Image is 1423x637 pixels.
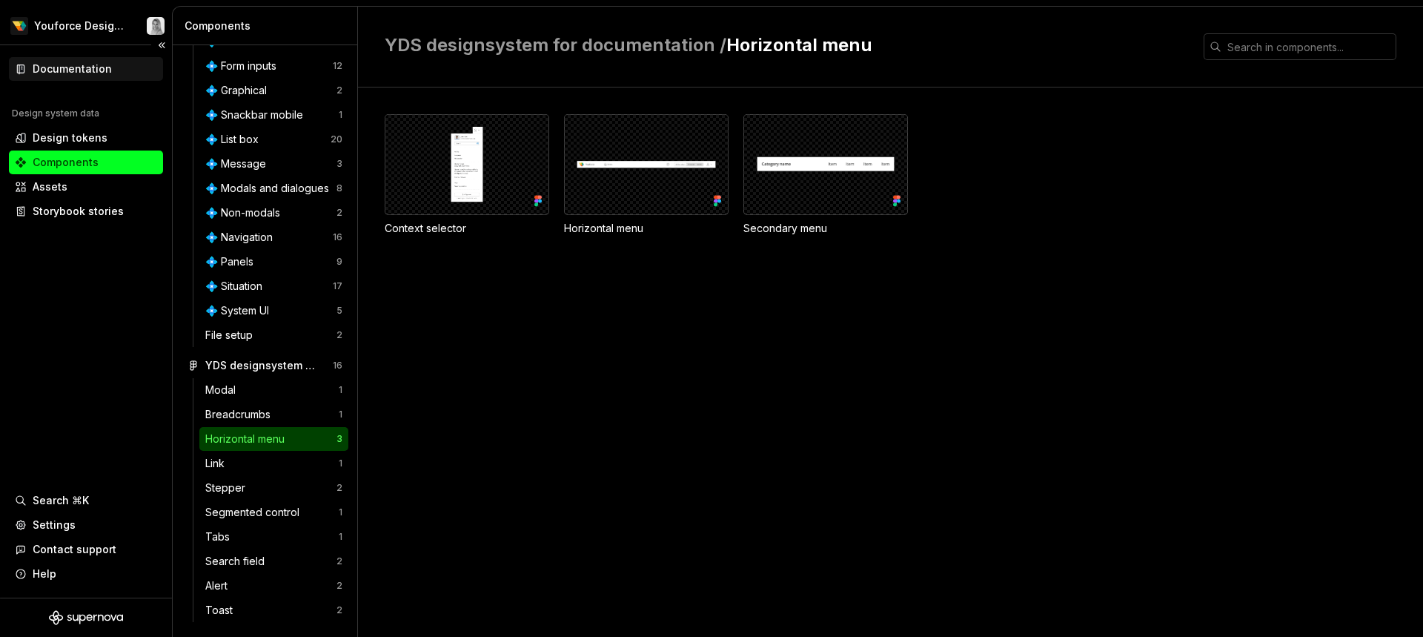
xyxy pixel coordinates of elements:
[205,603,239,618] div: Toast
[336,555,342,567] div: 2
[33,518,76,532] div: Settings
[336,207,342,219] div: 2
[339,109,342,121] div: 1
[199,250,348,274] a: 💠 Panels9
[333,60,342,72] div: 12
[199,403,348,426] a: Breadcrumbs1
[205,205,286,220] div: 💠 Non-modals
[339,531,342,543] div: 1
[743,221,908,236] div: Secondary menu
[33,204,124,219] div: Storybook stories
[205,59,282,73] div: 💠 Form inputs
[199,103,348,127] a: 💠 Snackbar mobile1
[333,231,342,243] div: 16
[185,19,351,33] div: Components
[205,505,305,520] div: Segmented control
[336,182,342,194] div: 8
[34,19,129,33] div: Youforce Design System
[33,179,67,194] div: Assets
[9,175,163,199] a: Assets
[205,132,265,147] div: 💠 List box
[151,35,172,56] button: Collapse sidebar
[333,280,342,292] div: 17
[33,493,89,508] div: Search ⌘K
[199,452,348,475] a: Link1
[205,181,335,196] div: 💠 Modals and dialogues
[205,481,251,495] div: Stepper
[199,79,348,102] a: 💠 Graphical2
[199,323,348,347] a: File setup2
[205,156,272,171] div: 💠 Message
[336,580,342,592] div: 2
[199,54,348,78] a: 💠 Form inputs12
[12,108,99,119] div: Design system data
[9,513,163,537] a: Settings
[336,256,342,268] div: 9
[199,128,348,151] a: 💠 List box20
[205,456,230,471] div: Link
[205,432,291,446] div: Horizontal menu
[336,85,342,96] div: 2
[9,126,163,150] a: Design tokens
[564,114,729,236] div: Horizontal menu
[199,598,348,622] a: Toast2
[205,529,236,544] div: Tabs
[9,199,163,223] a: Storybook stories
[199,476,348,500] a: Stepper2
[339,384,342,396] div: 1
[199,274,348,298] a: 💠 Situation17
[199,299,348,323] a: 💠 System UI5
[333,360,342,372] div: 16
[331,133,342,145] div: 20
[199,201,348,225] a: 💠 Non-modals2
[199,501,348,524] a: Segmented control1
[336,305,342,317] div: 5
[9,489,163,512] button: Search ⌘K
[33,542,116,557] div: Contact support
[339,506,342,518] div: 1
[199,525,348,549] a: Tabs1
[10,17,28,35] img: d71a9d63-2575-47e9-9a41-397039c48d97.png
[743,114,908,236] div: Secondary menu
[9,538,163,561] button: Contact support
[33,155,99,170] div: Components
[9,57,163,81] a: Documentation
[205,254,259,269] div: 💠 Panels
[564,221,729,236] div: Horizontal menu
[205,328,259,343] div: File setup
[199,378,348,402] a: Modal1
[199,152,348,176] a: 💠 Message3
[336,329,342,341] div: 2
[205,554,271,569] div: Search field
[33,567,56,581] div: Help
[199,549,348,573] a: Search field2
[205,303,275,318] div: 💠 System UI
[336,482,342,494] div: 2
[205,83,273,98] div: 💠 Graphical
[385,221,549,236] div: Context selector
[205,279,268,294] div: 💠 Situation
[336,158,342,170] div: 3
[182,354,348,377] a: YDS designsystem for documentation16
[205,108,309,122] div: 💠 Snackbar mobile
[1221,33,1396,60] input: Search in components...
[147,17,165,35] img: Tiina Rosón
[205,230,279,245] div: 💠 Navigation
[205,578,233,593] div: Alert
[339,458,342,469] div: 1
[385,34,726,56] span: YDS designsystem for documentation /
[3,10,169,42] button: Youforce Design SystemTiina Rosón
[339,409,342,420] div: 1
[9,151,163,174] a: Components
[199,225,348,249] a: 💠 Navigation16
[33,62,112,76] div: Documentation
[205,407,276,422] div: Breadcrumbs
[49,610,123,625] svg: Supernova Logo
[385,33,1186,57] h2: Horizontal menu
[9,562,163,586] button: Help
[336,433,342,445] div: 3
[199,427,348,451] a: Horizontal menu3
[33,131,107,145] div: Design tokens
[336,604,342,616] div: 2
